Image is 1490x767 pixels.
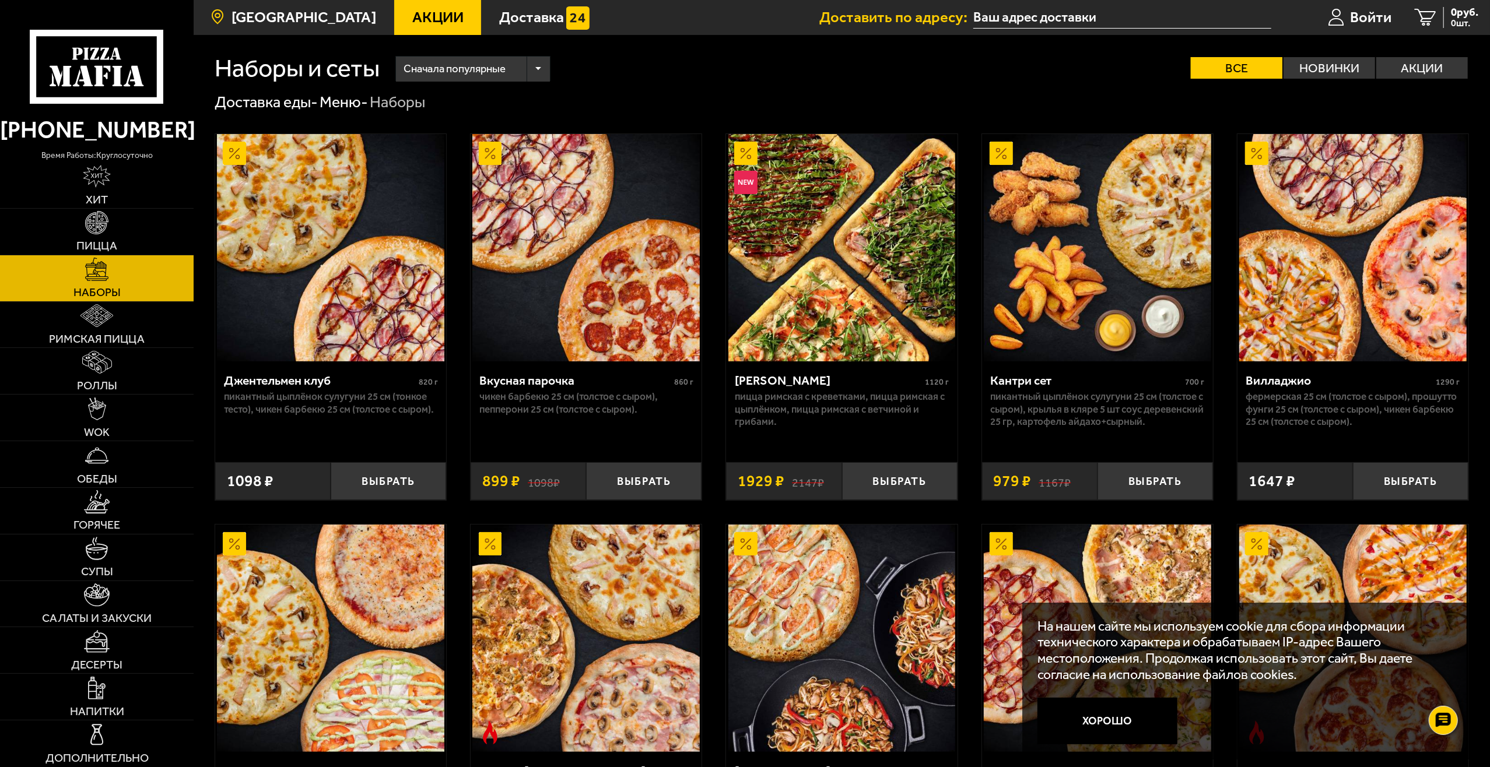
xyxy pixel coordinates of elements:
[1436,377,1460,387] span: 1290 г
[73,519,120,531] span: Горячее
[1249,473,1295,489] span: 1647 ₽
[471,525,702,752] a: АкционныйОстрое блюдоТрио из Рио
[1245,532,1268,555] img: Акционный
[1237,134,1468,361] a: АкционныйВилладжио
[728,525,956,752] img: Вилла Капри
[819,10,973,25] span: Доставить по адресу:
[984,525,1211,752] img: ДаВинчи сет
[1037,618,1446,682] p: На нашем сайте мы используем cookie для сбора информации технического характера и обрабатываем IP...
[73,287,121,298] span: Наборы
[1246,373,1433,388] div: Вилладжио
[1098,462,1213,500] button: Выбрать
[479,142,502,165] img: Акционный
[479,373,671,388] div: Вкусная парочка
[479,532,502,555] img: Акционный
[70,706,124,717] span: Напитки
[227,473,274,489] span: 1098 ₽
[735,373,922,388] div: [PERSON_NAME]
[472,134,700,361] img: Вкусная парочка
[990,373,1182,388] div: Кантри сет
[1246,390,1460,428] p: Фермерская 25 см (толстое с сыром), Прошутто Фунги 25 см (толстое с сыром), Чикен Барбекю 25 см (...
[982,525,1213,752] a: АкционныйДаВинчи сет
[81,566,113,578] span: Супы
[1284,57,1375,79] label: Новинки
[419,377,438,387] span: 820 г
[49,333,145,345] span: Римская пицца
[1239,525,1467,752] img: Беатриче
[973,7,1271,29] input: Ваш адрес доставки
[566,6,590,30] img: 15daf4d41897b9f0e9f617042186c801.svg
[984,134,1211,361] img: Кантри сет
[1191,57,1282,79] label: Все
[42,613,152,624] span: Салаты и закуски
[1350,10,1391,25] span: Войти
[71,659,122,671] span: Десерты
[728,134,956,361] img: Мама Миа
[734,532,758,555] img: Акционный
[482,473,520,489] span: 899 ₽
[982,134,1213,361] a: АкционныйКантри сет
[215,525,446,752] a: Акционный3 пиццы
[223,142,246,165] img: Акционный
[77,473,117,485] span: Обеды
[76,240,117,252] span: Пицца
[215,134,446,361] a: АкционныйДжентельмен клуб
[77,380,117,392] span: Роллы
[1376,57,1468,79] label: Акции
[735,390,949,428] p: Пицца Римская с креветками, Пицца Римская с цыплёнком, Пицца Римская с ветчиной и грибами.
[925,377,949,387] span: 1120 г
[738,473,784,489] span: 1929 ₽
[217,134,444,361] img: Джентельмен клуб
[586,462,702,500] button: Выбрать
[320,93,368,111] a: Меню-
[734,142,758,165] img: Акционный
[792,473,824,489] s: 2147 ₽
[215,93,318,111] a: Доставка еды-
[472,525,700,752] img: Трио из Рио
[726,525,957,752] a: АкционныйВилла Капри
[370,92,425,112] div: Наборы
[528,473,560,489] s: 1098 ₽
[1185,377,1204,387] span: 700 г
[224,373,416,388] div: Джентельмен клуб
[45,752,149,764] span: Дополнительно
[1451,7,1478,18] span: 0 руб.
[404,54,506,84] span: Сначала популярные
[1451,19,1478,28] span: 0 шт.
[232,10,376,25] span: [GEOGRAPHIC_DATA]
[84,427,110,438] span: WOK
[726,134,957,361] a: АкционныйНовинкаМама Миа
[993,473,1031,489] span: 979 ₽
[224,390,438,416] p: Пикантный цыплёнок сулугуни 25 см (тонкое тесто), Чикен Барбекю 25 см (толстое с сыром).
[412,10,464,25] span: Акции
[990,142,1013,165] img: Акционный
[479,721,502,744] img: Острое блюдо
[990,390,1204,428] p: Пикантный цыплёнок сулугуни 25 см (толстое с сыром), крылья в кляре 5 шт соус деревенский 25 гр, ...
[499,10,564,25] span: Доставка
[217,525,444,752] img: 3 пиццы
[842,462,958,500] button: Выбрать
[990,532,1013,555] img: Акционный
[1039,473,1071,489] s: 1167 ₽
[674,377,693,387] span: 860 г
[215,56,380,81] h1: Наборы и сеты
[1239,134,1467,361] img: Вилладжио
[223,532,246,555] img: Акционный
[734,171,758,194] img: Новинка
[1237,525,1468,752] a: АкционныйОстрое блюдоБеатриче
[479,390,693,416] p: Чикен Барбекю 25 см (толстое с сыром), Пепперони 25 см (толстое с сыром).
[86,194,108,206] span: Хит
[331,462,446,500] button: Выбрать
[1037,698,1177,744] button: Хорошо
[1353,462,1468,500] button: Выбрать
[471,134,702,361] a: АкционныйВкусная парочка
[1245,142,1268,165] img: Акционный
